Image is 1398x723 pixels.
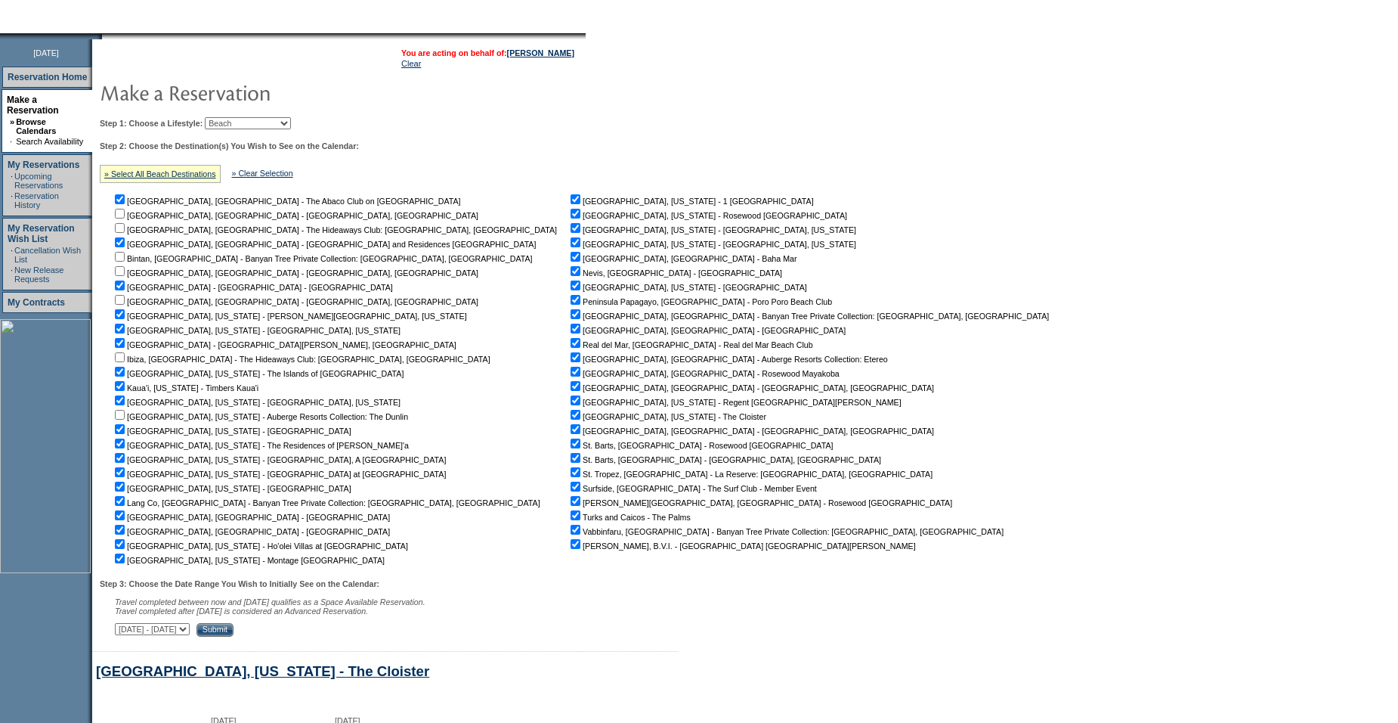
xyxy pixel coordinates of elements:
[16,137,83,146] a: Search Availability
[568,498,952,507] nobr: [PERSON_NAME][GEOGRAPHIC_DATA], [GEOGRAPHIC_DATA] - Rosewood [GEOGRAPHIC_DATA]
[401,48,574,57] span: You are acting on behalf of:
[568,383,934,393] nobr: [GEOGRAPHIC_DATA], [GEOGRAPHIC_DATA] - [GEOGRAPHIC_DATA], [GEOGRAPHIC_DATA]
[568,470,933,479] nobr: St. Tropez, [GEOGRAPHIC_DATA] - La Reserve: [GEOGRAPHIC_DATA], [GEOGRAPHIC_DATA]
[16,117,56,135] a: Browse Calendars
[100,141,359,150] b: Step 2: Choose the Destination(s) You Wish to See on the Calendar:
[568,312,1049,321] nobr: [GEOGRAPHIC_DATA], [GEOGRAPHIC_DATA] - Banyan Tree Private Collection: [GEOGRAPHIC_DATA], [GEOGRA...
[14,265,63,284] a: New Release Requests
[568,211,847,220] nobr: [GEOGRAPHIC_DATA], [US_STATE] - Rosewood [GEOGRAPHIC_DATA]
[112,312,467,321] nobr: [GEOGRAPHIC_DATA], [US_STATE] - [PERSON_NAME][GEOGRAPHIC_DATA], [US_STATE]
[401,59,421,68] a: Clear
[568,427,934,436] nobr: [GEOGRAPHIC_DATA], [GEOGRAPHIC_DATA] - [GEOGRAPHIC_DATA], [GEOGRAPHIC_DATA]
[7,95,59,116] a: Make a Reservation
[112,369,404,378] nobr: [GEOGRAPHIC_DATA], [US_STATE] - The Islands of [GEOGRAPHIC_DATA]
[10,117,14,126] b: »
[8,297,65,308] a: My Contracts
[100,579,379,588] b: Step 3: Choose the Date Range You Wish to Initially See on the Calendar:
[112,283,393,292] nobr: [GEOGRAPHIC_DATA] - [GEOGRAPHIC_DATA] - [GEOGRAPHIC_DATA]
[568,513,691,522] nobr: Turks and Caicos - The Palms
[568,254,796,263] nobr: [GEOGRAPHIC_DATA], [GEOGRAPHIC_DATA] - Baha Mar
[568,455,881,464] nobr: St. Barts, [GEOGRAPHIC_DATA] - [GEOGRAPHIC_DATA], [GEOGRAPHIC_DATA]
[96,663,429,679] a: [GEOGRAPHIC_DATA], [US_STATE] - The Cloister
[115,607,368,616] nobr: Travel completed after [DATE] is considered an Advanced Reservation.
[112,254,533,263] nobr: Bintan, [GEOGRAPHIC_DATA] - Banyan Tree Private Collection: [GEOGRAPHIC_DATA], [GEOGRAPHIC_DATA]
[112,441,409,450] nobr: [GEOGRAPHIC_DATA], [US_STATE] - The Residences of [PERSON_NAME]'a
[14,172,63,190] a: Upcoming Reservations
[11,172,13,190] td: ·
[112,297,478,306] nobr: [GEOGRAPHIC_DATA], [GEOGRAPHIC_DATA] - [GEOGRAPHIC_DATA], [GEOGRAPHIC_DATA]
[568,268,782,278] nobr: Nevis, [GEOGRAPHIC_DATA] - [GEOGRAPHIC_DATA]
[112,412,408,421] nobr: [GEOGRAPHIC_DATA], [US_STATE] - Auberge Resorts Collection: The Dunlin
[112,527,390,536] nobr: [GEOGRAPHIC_DATA], [GEOGRAPHIC_DATA] - [GEOGRAPHIC_DATA]
[568,441,833,450] nobr: St. Barts, [GEOGRAPHIC_DATA] - Rosewood [GEOGRAPHIC_DATA]
[97,33,102,39] img: promoShadowLeftCorner.gif
[568,197,814,206] nobr: [GEOGRAPHIC_DATA], [US_STATE] - 1 [GEOGRAPHIC_DATA]
[112,398,401,407] nobr: [GEOGRAPHIC_DATA], [US_STATE] - [GEOGRAPHIC_DATA], [US_STATE]
[112,455,446,464] nobr: [GEOGRAPHIC_DATA], [US_STATE] - [GEOGRAPHIC_DATA], A [GEOGRAPHIC_DATA]
[568,240,856,249] nobr: [GEOGRAPHIC_DATA], [US_STATE] - [GEOGRAPHIC_DATA], [US_STATE]
[568,412,766,421] nobr: [GEOGRAPHIC_DATA], [US_STATE] - The Cloister
[112,197,461,206] nobr: [GEOGRAPHIC_DATA], [GEOGRAPHIC_DATA] - The Abaco Club on [GEOGRAPHIC_DATA]
[568,484,817,493] nobr: Surfside, [GEOGRAPHIC_DATA] - The Surf Club - Member Event
[112,556,385,565] nobr: [GEOGRAPHIC_DATA], [US_STATE] - Montage [GEOGRAPHIC_DATA]
[232,169,293,178] a: » Clear Selection
[115,597,425,607] span: Travel completed between now and [DATE] qualifies as a Space Available Reservation.
[507,48,574,57] a: [PERSON_NAME]
[568,326,846,335] nobr: [GEOGRAPHIC_DATA], [GEOGRAPHIC_DATA] - [GEOGRAPHIC_DATA]
[8,160,79,170] a: My Reservations
[8,72,87,82] a: Reservation Home
[568,369,840,378] nobr: [GEOGRAPHIC_DATA], [GEOGRAPHIC_DATA] - Rosewood Mayakoba
[568,398,902,407] nobr: [GEOGRAPHIC_DATA], [US_STATE] - Regent [GEOGRAPHIC_DATA][PERSON_NAME]
[568,355,888,364] nobr: [GEOGRAPHIC_DATA], [GEOGRAPHIC_DATA] - Auberge Resorts Collection: Etereo
[112,355,490,364] nobr: Ibiza, [GEOGRAPHIC_DATA] - The Hideaways Club: [GEOGRAPHIC_DATA], [GEOGRAPHIC_DATA]
[100,77,402,107] img: pgTtlMakeReservation.gif
[568,297,832,306] nobr: Peninsula Papagayo, [GEOGRAPHIC_DATA] - Poro Poro Beach Club
[33,48,59,57] span: [DATE]
[112,427,351,436] nobr: [GEOGRAPHIC_DATA], [US_STATE] - [GEOGRAPHIC_DATA]
[568,340,813,349] nobr: Real del Mar, [GEOGRAPHIC_DATA] - Real del Mar Beach Club
[112,498,540,507] nobr: Lang Co, [GEOGRAPHIC_DATA] - Banyan Tree Private Collection: [GEOGRAPHIC_DATA], [GEOGRAPHIC_DATA]
[112,225,557,234] nobr: [GEOGRAPHIC_DATA], [GEOGRAPHIC_DATA] - The Hideaways Club: [GEOGRAPHIC_DATA], [GEOGRAPHIC_DATA]
[112,484,351,493] nobr: [GEOGRAPHIC_DATA], [US_STATE] - [GEOGRAPHIC_DATA]
[100,119,203,128] b: Step 1: Choose a Lifestyle:
[112,541,408,551] nobr: [GEOGRAPHIC_DATA], [US_STATE] - Ho'olei Villas at [GEOGRAPHIC_DATA]
[102,33,104,39] img: blank.gif
[568,225,856,234] nobr: [GEOGRAPHIC_DATA], [US_STATE] - [GEOGRAPHIC_DATA], [US_STATE]
[104,169,216,178] a: » Select All Beach Destinations
[8,223,75,244] a: My Reservation Wish List
[112,326,401,335] nobr: [GEOGRAPHIC_DATA], [US_STATE] - [GEOGRAPHIC_DATA], [US_STATE]
[568,541,916,551] nobr: [PERSON_NAME], B.V.I. - [GEOGRAPHIC_DATA] [GEOGRAPHIC_DATA][PERSON_NAME]
[112,340,456,349] nobr: [GEOGRAPHIC_DATA] - [GEOGRAPHIC_DATA][PERSON_NAME], [GEOGRAPHIC_DATA]
[196,623,234,637] input: Submit
[11,265,13,284] td: ·
[14,246,81,264] a: Cancellation Wish List
[112,470,446,479] nobr: [GEOGRAPHIC_DATA], [US_STATE] - [GEOGRAPHIC_DATA] at [GEOGRAPHIC_DATA]
[10,137,14,146] td: ·
[568,527,1004,536] nobr: Vabbinfaru, [GEOGRAPHIC_DATA] - Banyan Tree Private Collection: [GEOGRAPHIC_DATA], [GEOGRAPHIC_DATA]
[112,240,536,249] nobr: [GEOGRAPHIC_DATA], [GEOGRAPHIC_DATA] - [GEOGRAPHIC_DATA] and Residences [GEOGRAPHIC_DATA]
[14,191,59,209] a: Reservation History
[11,191,13,209] td: ·
[112,211,478,220] nobr: [GEOGRAPHIC_DATA], [GEOGRAPHIC_DATA] - [GEOGRAPHIC_DATA], [GEOGRAPHIC_DATA]
[112,268,478,278] nobr: [GEOGRAPHIC_DATA], [GEOGRAPHIC_DATA] - [GEOGRAPHIC_DATA], [GEOGRAPHIC_DATA]
[112,513,390,522] nobr: [GEOGRAPHIC_DATA], [GEOGRAPHIC_DATA] - [GEOGRAPHIC_DATA]
[568,283,807,292] nobr: [GEOGRAPHIC_DATA], [US_STATE] - [GEOGRAPHIC_DATA]
[112,383,258,393] nobr: Kaua'i, [US_STATE] - Timbers Kaua'i
[11,246,13,264] td: ·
